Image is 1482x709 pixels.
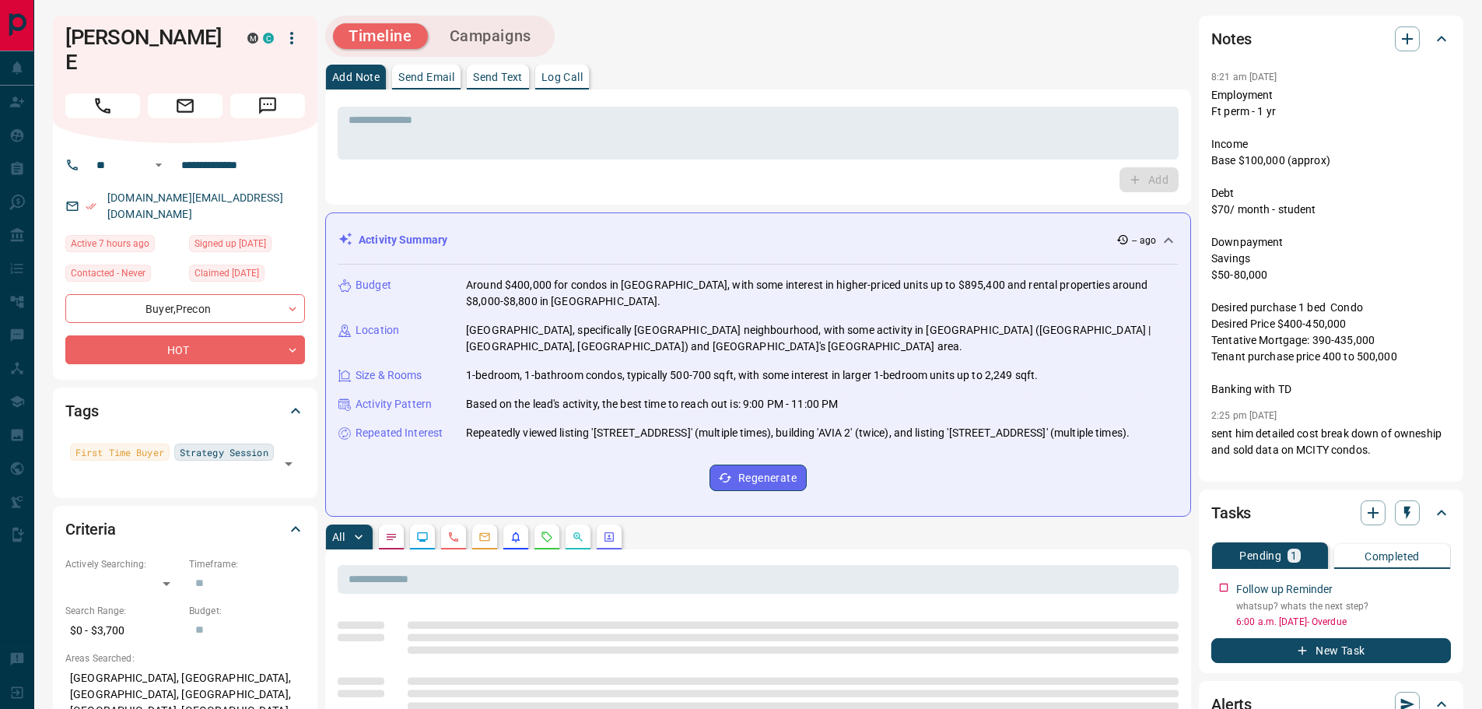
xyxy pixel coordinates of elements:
[1236,599,1451,613] p: whatsup? whats the next step?
[416,531,429,543] svg: Lead Browsing Activity
[1132,233,1156,247] p: -- ago
[356,425,443,441] p: Repeated Interest
[65,557,181,571] p: Actively Searching:
[189,265,305,286] div: Thu Jul 24 2025
[65,25,224,75] h1: [PERSON_NAME] E
[447,531,460,543] svg: Calls
[189,235,305,257] div: Mon Jul 24 2023
[709,465,807,491] button: Regenerate
[278,453,300,475] button: Open
[1211,87,1451,398] p: Employment Ft perm - 1 yr Income Base $100,000 (approx) Debt $70/ month - student Downpayment Sav...
[603,531,615,543] svg: Agent Actions
[65,618,181,644] p: $0 - $3,700
[189,557,305,571] p: Timeframe:
[466,367,1038,384] p: 1-bedroom, 1-bathroom condos, typically 500-700 sqft, with some interest in larger 1-bedroom unit...
[65,517,116,542] h2: Criteria
[65,235,181,257] div: Tue Oct 14 2025
[434,23,547,49] button: Campaigns
[356,322,399,339] p: Location
[1291,550,1297,561] p: 1
[1211,26,1252,51] h2: Notes
[332,72,380,82] p: Add Note
[1211,72,1277,82] p: 8:21 am [DATE]
[1211,494,1451,532] div: Tasks
[65,604,181,618] p: Search Range:
[75,444,164,460] span: First Time Buyer
[356,277,391,293] p: Budget
[385,531,398,543] svg: Notes
[466,425,1130,441] p: Repeatedly viewed listing '[STREET_ADDRESS]' (multiple times), building 'AVIA 2' (twice), and lis...
[230,93,305,118] span: Message
[189,604,305,618] p: Budget:
[1211,638,1451,663] button: New Task
[148,93,222,118] span: Email
[1211,471,1277,482] p: 1:26 pm [DATE]
[572,531,584,543] svg: Opportunities
[194,236,266,251] span: Signed up [DATE]
[71,236,149,251] span: Active 7 hours ago
[466,396,838,412] p: Based on the lead's activity, the best time to reach out is: 9:00 PM - 11:00 PM
[65,511,305,548] div: Criteria
[65,392,305,430] div: Tags
[180,444,268,460] span: Strategy Session
[332,532,345,542] p: All
[1211,500,1251,525] h2: Tasks
[478,531,491,543] svg: Emails
[71,265,145,281] span: Contacted - Never
[359,232,447,248] p: Activity Summary
[1365,551,1420,562] p: Completed
[1239,550,1281,561] p: Pending
[263,33,274,44] div: condos.ca
[65,93,140,118] span: Call
[473,72,523,82] p: Send Text
[356,396,432,412] p: Activity Pattern
[1236,581,1333,598] p: Follow up Reminder
[149,156,168,174] button: Open
[247,33,258,44] div: mrloft.ca
[466,322,1178,355] p: [GEOGRAPHIC_DATA], specifically [GEOGRAPHIC_DATA] neighbourhood, with some activity in [GEOGRAPHI...
[65,651,305,665] p: Areas Searched:
[65,294,305,323] div: Buyer , Precon
[466,277,1178,310] p: Around $400,000 for condos in [GEOGRAPHIC_DATA], with some interest in higher-priced units up to ...
[398,72,454,82] p: Send Email
[107,191,283,220] a: [DOMAIN_NAME][EMAIL_ADDRESS][DOMAIN_NAME]
[65,335,305,364] div: HOT
[194,265,259,281] span: Claimed [DATE]
[333,23,428,49] button: Timeline
[1211,20,1451,58] div: Notes
[1211,410,1277,421] p: 2:25 pm [DATE]
[541,531,553,543] svg: Requests
[356,367,422,384] p: Size & Rooms
[65,398,98,423] h2: Tags
[510,531,522,543] svg: Listing Alerts
[541,72,583,82] p: Log Call
[86,201,96,212] svg: Email Verified
[338,226,1178,254] div: Activity Summary-- ago
[1236,615,1451,629] p: 6:00 a.m. [DATE] - Overdue
[1211,426,1451,458] p: sent him detailed cost break down of owneship and sold data on MCITY condos.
